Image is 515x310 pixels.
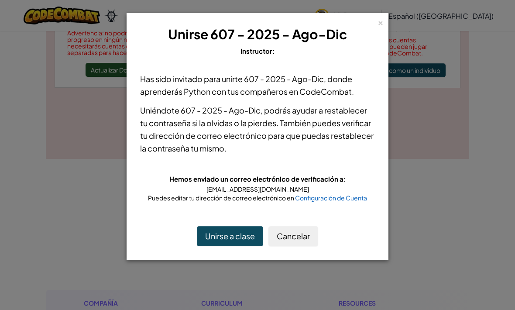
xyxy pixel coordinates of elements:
span: 607 - 2025 - Ago-Dic [210,26,347,42]
span: Has sido invitado para unirte [140,74,244,84]
span: Unirse [168,26,208,42]
button: Cancelar [268,226,318,246]
span: Puedes editar tu dirección de correo electrónico en [148,194,295,202]
div: [EMAIL_ADDRESS][DOMAIN_NAME] [140,185,375,193]
span: con tus compañeros en CodeCombat. [210,86,354,96]
div: × [378,17,384,26]
span: 607 - 2025 - Ago-Dic [181,105,261,115]
span: , [261,105,264,115]
button: Unirse a clase [197,226,263,246]
a: Configuración de Cuenta [295,194,367,202]
span: Instructor: [240,47,275,55]
span: Uniéndote [140,105,181,115]
span: Hemos enviado un correo electrónico de verificación a: [169,175,346,183]
span: 607 - 2025 - Ago-Dic [244,74,324,84]
span: Python [184,86,210,96]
